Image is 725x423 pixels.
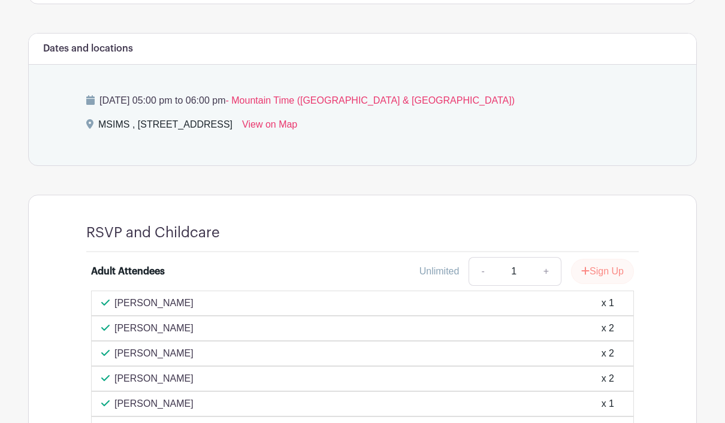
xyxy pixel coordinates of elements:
div: x 1 [602,397,614,411]
p: [PERSON_NAME] [114,296,194,310]
div: x 1 [602,296,614,310]
h4: RSVP and Childcare [86,224,220,241]
a: - [469,257,496,286]
div: Unlimited [419,264,460,279]
div: MSIMS , [STREET_ADDRESS] [98,117,232,137]
a: + [531,257,561,286]
p: [PERSON_NAME] [114,346,194,361]
p: [PERSON_NAME] [114,321,194,336]
div: x 2 [602,371,614,386]
button: Sign Up [571,259,634,284]
p: [DATE] 05:00 pm to 06:00 pm [86,93,639,108]
h6: Dates and locations [43,43,133,55]
p: [PERSON_NAME] [114,397,194,411]
div: x 2 [602,321,614,336]
div: Adult Attendees [91,264,165,279]
div: x 2 [602,346,614,361]
a: View on Map [242,117,297,137]
p: [PERSON_NAME] [114,371,194,386]
span: - Mountain Time ([GEOGRAPHIC_DATA] & [GEOGRAPHIC_DATA]) [225,95,514,105]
